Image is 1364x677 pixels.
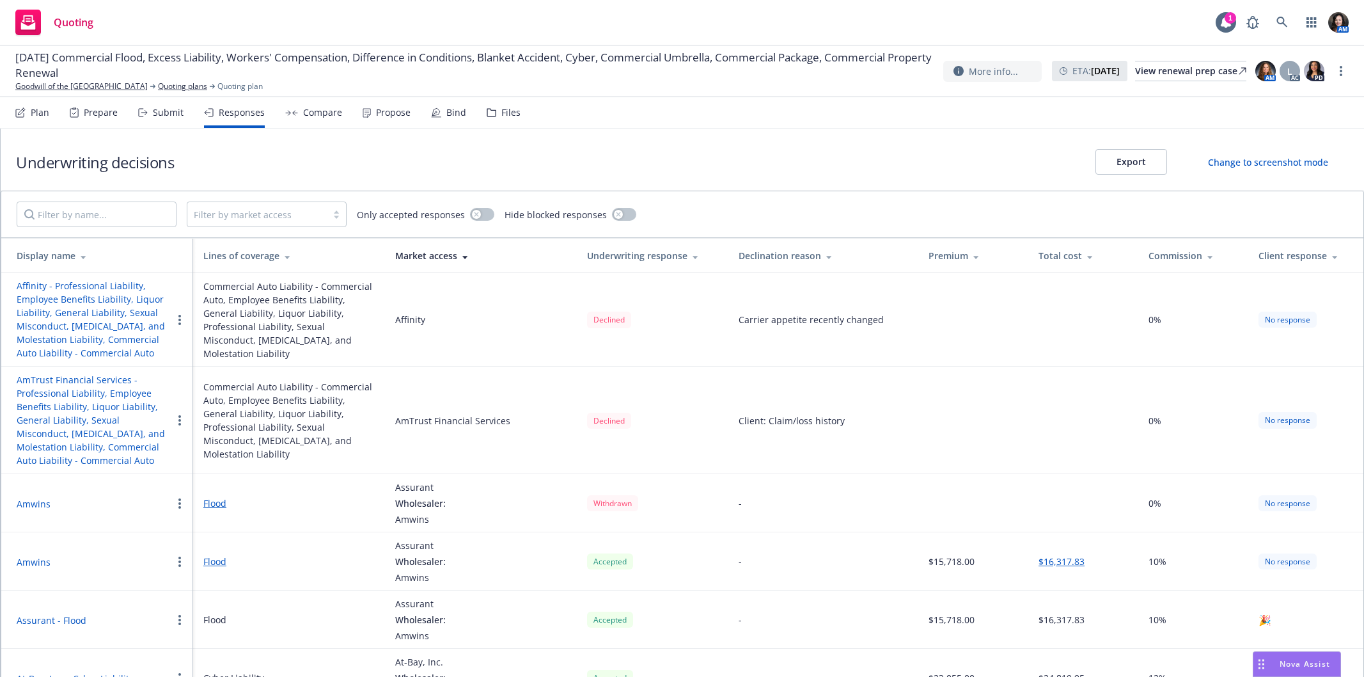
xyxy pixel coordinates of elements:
div: Wholesaler: [395,613,446,626]
div: Accepted [587,612,633,628]
span: 0% [1148,414,1161,427]
div: Carrier appetite recently changed [739,313,884,326]
img: photo [1328,12,1349,33]
div: Plan [31,108,49,118]
a: Quoting [10,4,98,40]
button: Amwins [17,555,51,569]
div: Commission [1148,249,1238,262]
a: Goodwill of the [GEOGRAPHIC_DATA] [15,81,148,92]
div: Commercial Auto Liability - Commercial Auto, Employee Benefits Liability, General Liability, Liqu... [203,380,375,461]
div: Declination reason [739,249,908,262]
div: - [739,613,742,626]
span: 🎉 [1258,612,1271,628]
div: Amwins [395,513,446,526]
div: Lines of coverage [203,249,375,262]
div: Premium [929,249,1018,262]
div: Drag to move [1253,652,1269,676]
div: Amwins [395,629,446,642]
span: [DATE] Commercial Flood, Excess Liability, Workers' Compensation, Difference in Conditions, Blank... [15,50,933,81]
div: No response [1258,495,1317,511]
div: Underwriting response [587,249,718,262]
a: Flood [203,497,375,510]
div: $15,718.00 [929,613,975,626]
div: Files [501,108,521,118]
span: Quoting [54,17,93,28]
a: more [1333,63,1349,79]
div: Assurant [395,539,446,552]
span: L [1287,65,1292,78]
button: More info... [943,61,1042,82]
div: Compare [303,108,342,118]
div: Flood [203,613,226,626]
div: Prepare [84,108,118,118]
div: Client: Claim/loss history [739,414,845,427]
button: Amwins [17,497,51,511]
span: ETA : [1072,64,1120,77]
div: Amwins [395,571,446,584]
div: - [739,497,742,510]
span: 0% [1148,497,1161,510]
span: 10% [1148,613,1166,626]
div: 1 [1225,12,1236,24]
img: photo [1255,61,1276,81]
div: Withdrawn [587,495,638,511]
div: Change to screenshot mode [1208,155,1328,169]
div: Wholesaler: [395,555,446,568]
span: Hide blocked responses [505,208,607,221]
div: Declined [587,413,631,429]
div: Accepted [587,554,633,569]
a: Switch app [1299,10,1324,35]
div: Assurant [395,481,446,494]
input: Filter by name... [17,202,176,227]
a: Flood [203,555,375,568]
div: Declined [587,312,631,328]
div: Assurant [395,597,446,610]
span: Nova Assist [1280,658,1330,669]
a: Quoting plans [158,81,207,92]
div: - [739,555,742,568]
div: Responses [219,108,265,118]
div: Wholesaler: [395,497,446,510]
h1: Underwriting decisions [16,152,174,173]
div: Client response [1258,249,1353,262]
button: Change to screenshot mode [1188,149,1349,175]
button: $16,317.83 [1039,555,1085,568]
div: Commercial Auto Liability - Commercial Auto, Employee Benefits Liability, General Liability, Liqu... [203,280,375,360]
button: Nova Assist [1253,651,1341,677]
div: $16,317.83 [1039,613,1085,626]
button: Export [1095,149,1167,175]
div: No response [1258,554,1317,569]
strong: [DATE] [1091,65,1120,77]
button: AmTrust Financial Services - Professional Liability, Employee Benefits Liability, Liquor Liabilit... [17,373,172,467]
div: Propose [376,108,411,118]
div: $15,718.00 [929,555,975,568]
span: 10% [1148,555,1166,568]
span: Declined [587,311,631,328]
div: Total cost [1039,249,1128,262]
div: Affinity [395,313,425,326]
span: 0% [1148,313,1161,326]
a: View renewal prep case [1135,61,1246,81]
button: Affinity - Professional Liability, Employee Benefits Liability, Liquor Liability, General Liabili... [17,279,172,360]
a: Search [1269,10,1295,35]
div: Bind [446,108,466,118]
span: Only accepted responses [357,208,465,221]
a: Report a Bug [1240,10,1266,35]
div: No response [1258,312,1317,328]
div: Market access [395,249,567,262]
div: Display name [17,249,183,262]
span: Quoting plan [217,81,263,92]
div: AmTrust Financial Services [395,414,510,427]
img: photo [1304,61,1324,81]
div: At-Bay, Inc. [395,655,446,669]
span: Declined [587,412,631,429]
button: Assurant - Flood [17,614,86,627]
span: More info... [969,65,1018,78]
div: Submit [153,108,184,118]
div: No response [1258,412,1317,428]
